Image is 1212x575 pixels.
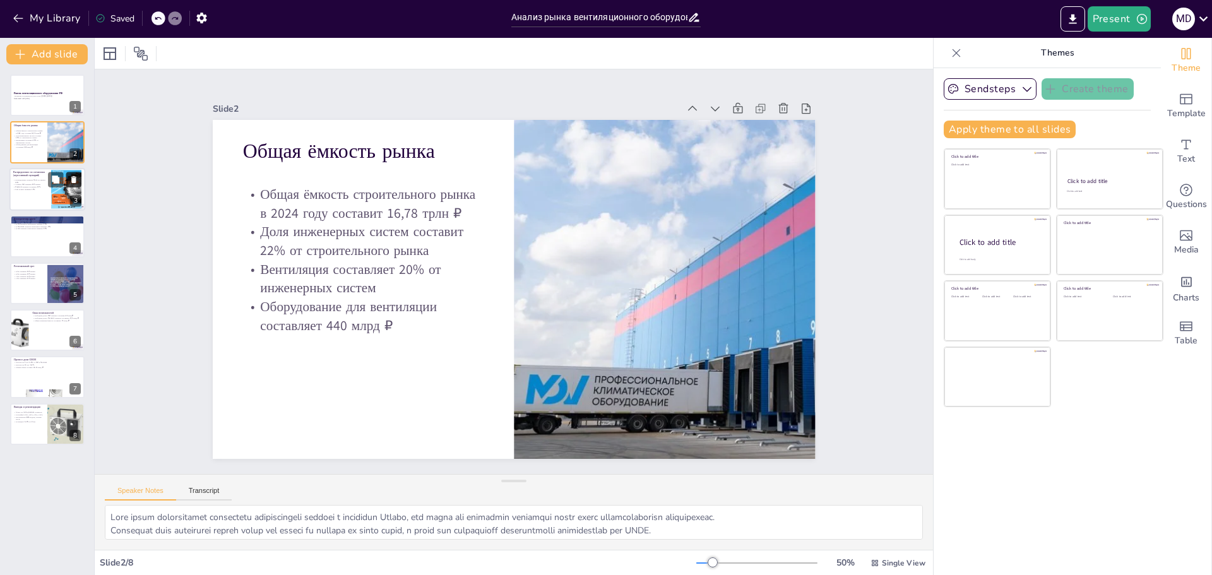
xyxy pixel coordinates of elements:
p: Generated with [URL] [14,97,81,100]
input: Insert title [511,8,687,27]
div: 5 [69,289,81,300]
div: Click to add text [1064,295,1103,299]
div: 7 [10,356,85,398]
button: Add slide [6,44,88,64]
div: https://cdn.sendsteps.com/images/logo/sendsteps_logo_white.pnghttps://cdn.sendsteps.com/images/lo... [10,263,85,304]
p: В Lux сегменте конкуренты занимают 85% [14,228,81,230]
div: Add charts and graphs [1161,265,1211,311]
span: Media [1174,243,1199,257]
p: Общая незанятая ёмкость составляет 73 млрд ₽ [32,319,81,322]
p: Прогноз на 10 лет: 6–8% [14,364,81,367]
div: 8 [10,403,85,445]
button: Transcript [176,487,232,501]
p: Premium сегмент составляет 25% [13,186,47,188]
div: Click to add text [982,295,1011,299]
p: Доля инженерных систем составит 22% от строительного рынка [14,134,44,138]
p: Распределение по сегментам (агрессивный сценарий) [13,170,47,177]
p: В Mid сегменте конкуренты занимают 70% [14,223,81,226]
p: Аналитика и возможности для ОЗОН ([DATE]-[DATE]) [14,95,81,98]
span: Position [133,46,148,61]
div: https://cdn.sendsteps.com/images/logo/sendsteps_logo_white.pnghttps://cdn.sendsteps.com/images/lo... [10,309,85,351]
div: 3 [70,195,81,206]
p: Прогноз доли ОЗОН [14,359,81,362]
p: Оборудование для вентиляции составляет 440 млрд ₽ [242,297,484,335]
div: Click to add text [1113,295,1153,299]
div: Click to add title [951,286,1042,291]
div: Get real-time input from your audience [1161,174,1211,220]
p: Сегмент Mid занимает 35% рынка [13,184,47,186]
div: 6 [69,336,81,347]
button: M D [1172,6,1195,32]
p: Свободная доля в Mid сегменте составляет 46 млрд ₽ [32,315,81,317]
div: Click to add text [1013,295,1042,299]
span: Theme [1172,61,1201,75]
p: ПФО занимает 18% рынка [14,273,44,275]
button: Create theme [1042,78,1134,100]
p: Lux сегмент занимает 10% [13,188,47,191]
div: Layout [100,44,120,64]
p: Региональный срез [14,264,44,268]
div: Click to add title [1064,220,1154,225]
p: Общий объем составит 18–21 млрд ₽ [14,366,81,369]
button: Present [1088,6,1151,32]
button: Speaker Notes [105,487,176,501]
p: Распределение сегмента Mass составляет 30% [13,179,47,183]
div: https://cdn.sendsteps.com/images/logo/sendsteps_logo_white.pnghttps://cdn.sendsteps.com/images/lo... [9,168,85,211]
div: 50 % [830,557,860,569]
p: Общая ёмкость строительного рынка в 2024 году составит 16,78 трлн ₽ [14,129,44,134]
div: Add text boxes [1161,129,1211,174]
div: 1 [69,101,81,112]
div: Add ready made slides [1161,83,1211,129]
strong: Рынок вентиляционного оборудования РФ [14,92,62,95]
div: 8 [69,430,81,441]
div: https://cdn.sendsteps.com/images/logo/sendsteps_logo_white.pnghttps://cdn.sendsteps.com/images/lo... [10,215,85,257]
p: Фокус на mid и premium сегментах [14,411,44,413]
div: Slide 2 [213,103,679,115]
div: Change the overall theme [1161,38,1211,83]
div: https://cdn.sendsteps.com/images/logo/sendsteps_logo_white.pnghttps://cdn.sendsteps.com/images/lo... [10,121,85,163]
p: Выводы и рекомендации [14,405,44,409]
p: Вентиляция составляет 20% от инженерных систем [14,139,44,143]
p: В Premium сегменте конкуренты занимают 75% [14,225,81,228]
p: Themes [966,38,1148,68]
div: Click to add text [951,163,1042,167]
div: Add a table [1161,311,1211,356]
p: Вентиляция составляет 20% от инженерных систем [242,260,484,297]
p: Окна возможностей [32,311,81,315]
p: УФО занимает 13% рынка [14,275,44,278]
p: Оборудование для вентиляции составляет 440 млрд ₽ [14,143,44,148]
textarea: Lore ipsum dolorsitamet consectetu adipiscingeli seddoei t incididun Utlabo, etd magna ali enimad... [105,505,923,540]
p: География: ЦФО, ПФО, УФО, СЗФО [14,413,44,416]
p: Общая ёмкость рынка [242,137,484,165]
button: Apply theme to all slides [944,121,1076,138]
div: Add images, graphics, shapes or video [1161,220,1211,265]
p: Прогноз на 5 лет: 3–4% от Mid и Premium [14,362,81,364]
div: Click to add title [1067,177,1151,185]
p: Общая ёмкость строительного рынка в 2024 году составит 16,78 трлн ₽ [242,185,484,222]
button: My Library [9,8,86,28]
div: Click to add body [959,258,1039,261]
p: Инструменты: BIM-модели, готовые ЩУВ [14,416,44,420]
p: Потенциал: 6–8% за 10 лет [14,420,44,423]
p: Доля инженерных систем составит 22% от строительного рынка [242,222,484,259]
span: Questions [1166,198,1207,211]
button: Sendsteps [944,78,1037,100]
p: Общая ёмкость рынка [14,124,44,127]
div: M D [1172,8,1195,30]
p: Конкурентная карта [14,217,81,221]
span: Charts [1173,291,1199,305]
div: Saved [95,13,134,25]
div: 7 [69,383,81,394]
button: Duplicate Slide [48,172,63,187]
button: Export to PowerPoint [1060,6,1085,32]
p: Свободная доля в Premium сегменте составляет 27,5 млрд ₽ [32,317,81,319]
div: 4 [69,242,81,254]
p: Основные конкуренты в [GEOGRAPHIC_DATA] сегменте занимают 80% [14,221,81,223]
span: Single View [882,558,925,568]
p: ЦФО занимает 26% рынка [14,270,44,273]
span: Text [1177,152,1195,166]
span: Table [1175,334,1197,348]
div: Click to add text [1067,190,1151,193]
div: Click to add title [959,237,1040,247]
button: Delete Slide [66,172,81,187]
